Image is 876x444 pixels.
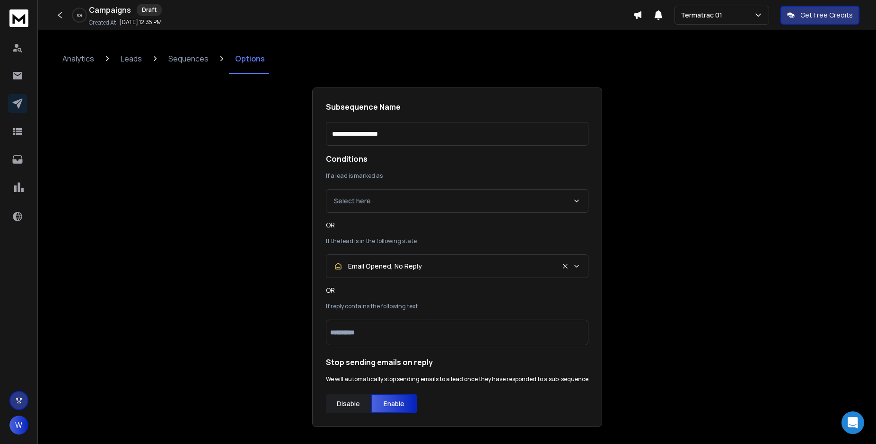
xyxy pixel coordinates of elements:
div: Draft [137,4,162,16]
button: Get Free Credits [780,6,859,25]
a: Sequences [163,44,214,74]
button: Enable [371,394,417,413]
p: Analytics [62,53,94,64]
label: If a lead is marked as [326,172,588,180]
img: logo [9,9,28,27]
div: Open Intercom Messenger [841,411,864,434]
div: Email Opened, No Reply [334,261,422,271]
label: If the lead is in the following state [326,237,588,245]
p: Sequences [168,53,209,64]
p: Termatrac 01 [681,10,726,20]
p: Stop sending emails on reply [326,357,588,368]
p: Get Free Credits [800,10,853,20]
p: 0 % [77,12,82,18]
h2: OR [326,286,588,295]
p: Options [235,53,265,64]
button: W [9,416,28,435]
label: If reply contains the following text [326,303,588,310]
a: Leads [115,44,148,74]
h1: Campaigns [89,4,131,16]
p: [DATE] 12:35 PM [119,18,162,26]
a: Options [229,44,271,74]
h2: OR [326,220,588,230]
p: Leads [121,53,142,64]
p: Subsequence Name [326,101,588,113]
button: Disable [326,394,371,413]
a: Analytics [57,44,100,74]
label: We will automatically stop sending emails to a lead once they have responded to a sub-sequence [326,375,588,383]
p: Select here [334,196,371,206]
p: Conditions [326,153,588,165]
p: Created At: [89,19,117,26]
